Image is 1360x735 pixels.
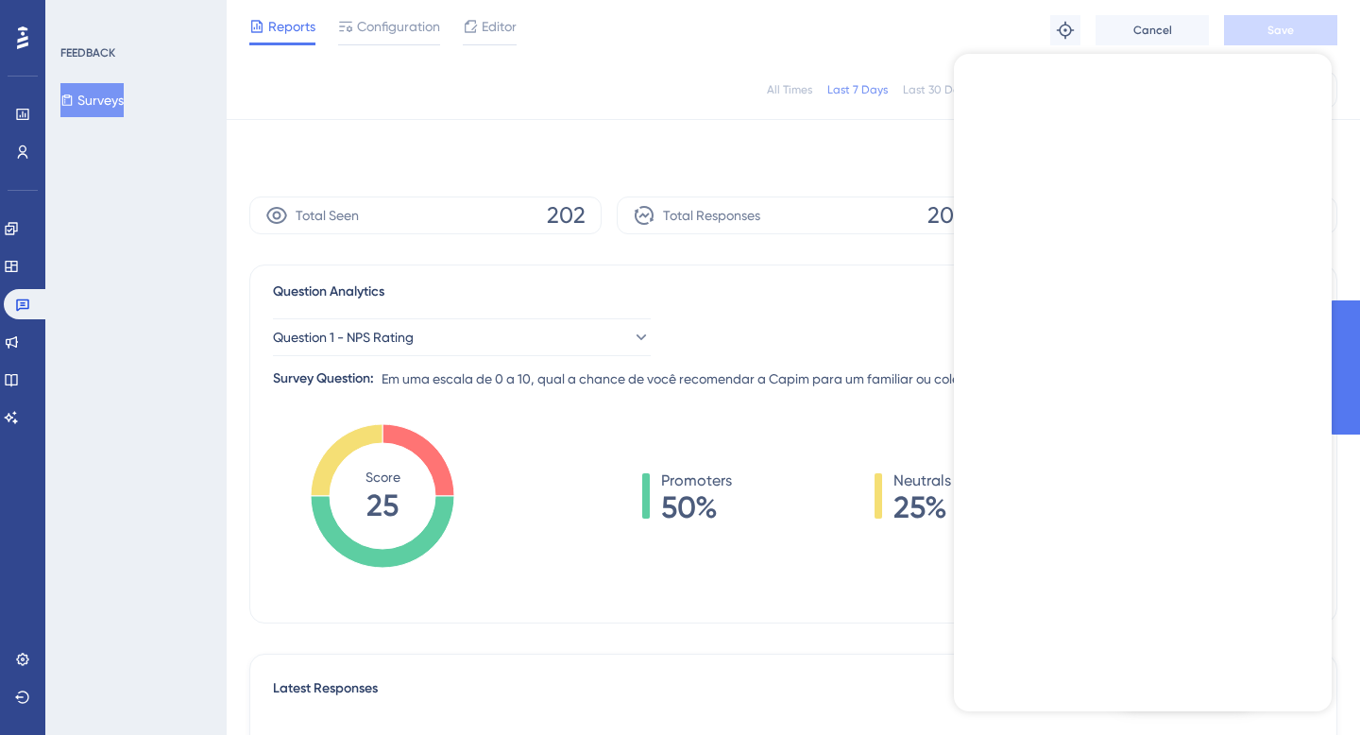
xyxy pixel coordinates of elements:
[1224,15,1337,45] button: Save
[547,200,586,231] span: 202
[893,492,951,522] span: 25%
[893,470,951,492] span: Neutrals
[273,281,384,303] span: Question Analytics
[273,326,414,349] span: Question 1 - NPS Rating
[827,82,888,97] div: Last 7 Days
[357,15,440,38] span: Configuration
[903,82,971,97] div: Last 30 Days
[661,470,732,492] span: Promoters
[663,204,760,227] span: Total Responses
[1133,23,1172,38] span: Cancel
[296,204,359,227] span: Total Seen
[273,367,374,390] div: Survey Question:
[1096,15,1209,45] button: Cancel
[365,470,400,485] tspan: Score
[661,492,732,522] span: 50%
[273,318,651,356] button: Question 1 - NPS Rating
[1267,23,1294,38] span: Save
[767,82,812,97] div: All Times
[482,15,517,38] span: Editor
[927,200,954,231] span: 20
[382,367,984,390] span: Em uma escala de 0 a 10, qual a chance de você recomendar a Capim para um familiar ou colega?
[273,677,378,711] span: Latest Responses
[954,54,1332,711] iframe: UserGuiding AI Assistant
[366,487,399,523] tspan: 25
